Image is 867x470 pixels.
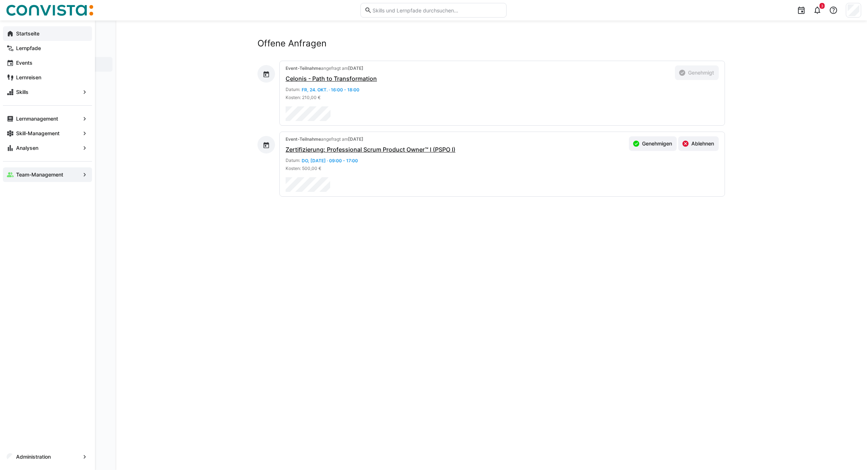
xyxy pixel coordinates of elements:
[690,140,715,147] span: Ablehnen
[629,136,677,151] button: Genehmigen
[348,65,363,71] strong: [DATE]
[257,38,725,49] h2: Offene Anfragen
[286,136,321,142] strong: Event-Teilnahme
[302,158,358,163] span: Do, [DATE] · 09:00 - 17:00
[687,69,715,76] span: Genehmigt
[302,87,359,92] span: Fr, 24. Okt. · 16:00 - 18:00
[286,65,321,71] strong: Event-Teilnahme
[678,136,719,151] button: Ablehnen
[286,95,321,101] p: Kosten: 210,00 €
[348,136,363,142] strong: [DATE]
[286,65,377,71] p: angefragt am
[286,87,300,92] p: Datum:
[821,4,823,8] span: 3
[286,136,455,142] p: angefragt am
[286,166,321,171] p: Kosten: 500,00 €
[372,7,503,14] input: Skills und Lernpfade durchsuchen…
[641,140,673,147] span: Genehmigen
[286,145,455,154] a: Zertifizierung: Professional Scrum Product Owner™ I (PSPO I)
[286,74,377,83] a: Celonis - Path to Transformation
[675,65,719,80] button: Genehmigt
[286,158,300,163] p: Datum:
